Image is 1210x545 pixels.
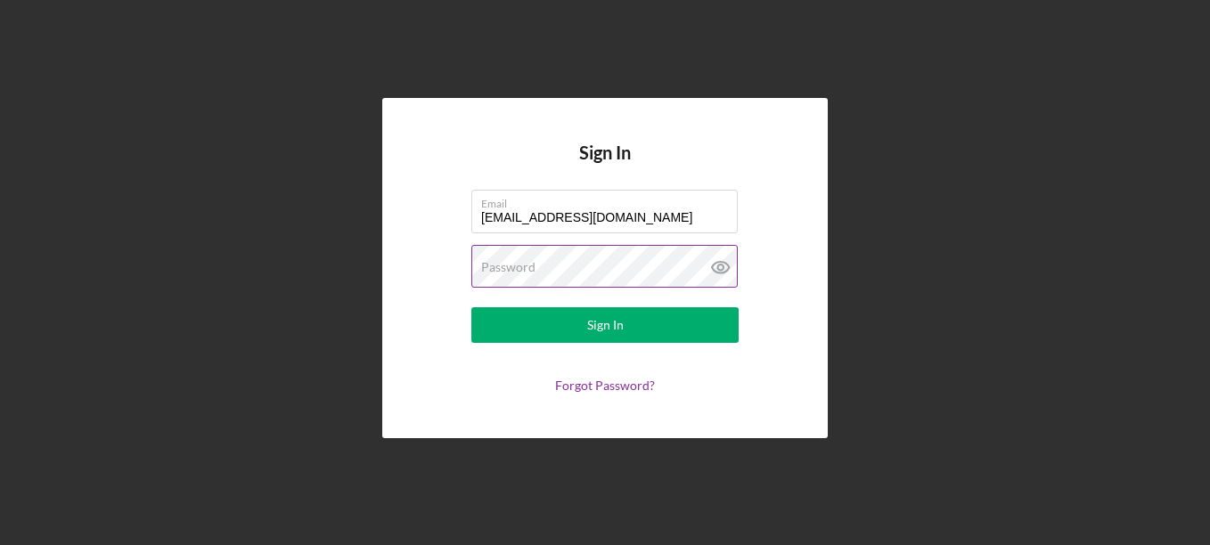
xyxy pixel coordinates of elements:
h4: Sign In [579,142,631,190]
label: Password [481,260,536,274]
button: Sign In [471,307,739,343]
a: Forgot Password? [555,378,655,393]
div: Sign In [587,307,624,343]
label: Email [481,191,738,210]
